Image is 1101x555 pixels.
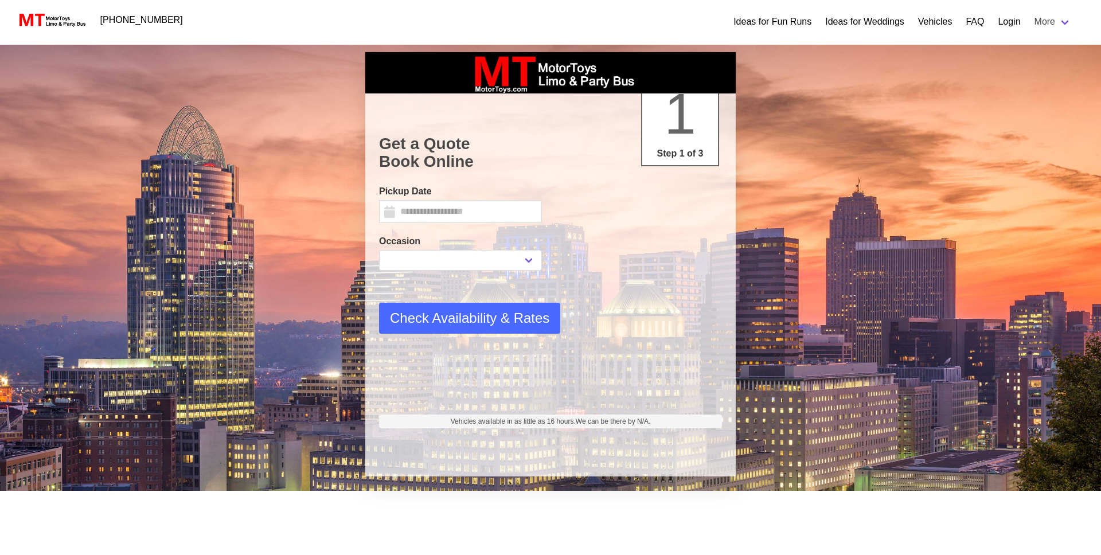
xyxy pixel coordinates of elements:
img: MotorToys Logo [16,12,87,28]
p: Step 1 of 3 [647,147,713,161]
a: Vehicles [918,15,952,29]
a: FAQ [966,15,984,29]
span: We can be there by N/A. [576,417,651,425]
a: Ideas for Fun Runs [733,15,811,29]
img: box_logo_brand.jpeg [464,52,637,93]
span: Check Availability & Rates [390,308,549,329]
span: 1 [664,81,696,146]
a: Login [998,15,1020,29]
label: Pickup Date [379,185,542,198]
h1: Get a Quote Book Online [379,135,722,171]
button: Check Availability & Rates [379,303,560,334]
a: More [1028,10,1078,33]
a: Ideas for Weddings [825,15,904,29]
label: Occasion [379,234,542,248]
a: [PHONE_NUMBER] [93,9,190,32]
span: Vehicles available in as little as 16 hours. [451,416,651,427]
